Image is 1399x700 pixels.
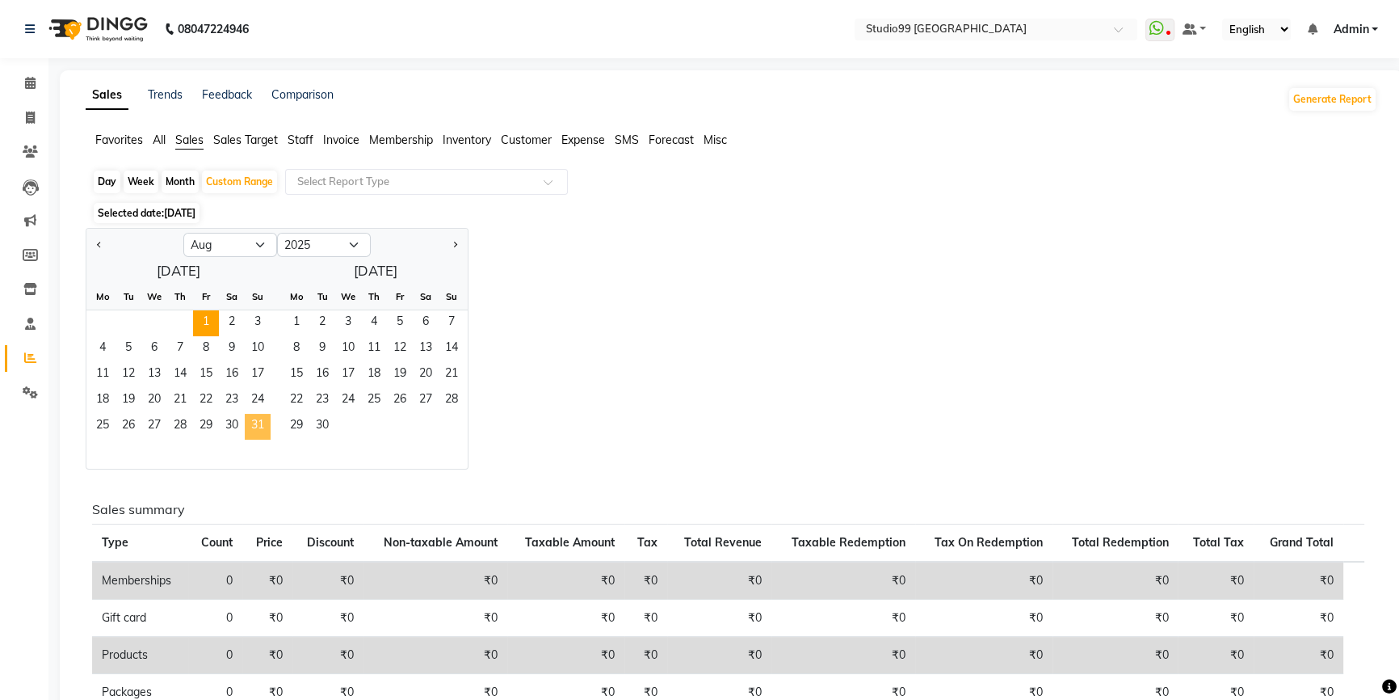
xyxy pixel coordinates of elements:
[116,284,141,310] div: Tu
[90,362,116,388] span: 11
[219,336,245,362] div: Saturday, August 9, 2025
[1333,21,1368,38] span: Admin
[667,562,771,600] td: ₹0
[387,362,413,388] div: Friday, September 19, 2025
[167,362,193,388] div: Thursday, August 14, 2025
[292,562,363,600] td: ₹0
[309,388,335,414] div: Tuesday, September 23, 2025
[193,310,219,336] span: 1
[90,414,116,440] span: 25
[284,336,309,362] span: 8
[439,362,464,388] span: 21
[219,388,245,414] div: Saturday, August 23, 2025
[309,310,335,336] span: 2
[284,362,309,388] div: Monday, September 15, 2025
[284,310,309,336] div: Monday, September 1, 2025
[288,133,313,147] span: Staff
[116,414,141,440] div: Tuesday, August 26, 2025
[148,87,183,102] a: Trends
[361,362,387,388] div: Thursday, September 18, 2025
[92,502,1364,517] h6: Sales summary
[387,310,413,336] div: Friday, September 5, 2025
[193,336,219,362] div: Friday, August 8, 2025
[90,414,116,440] div: Monday, August 25, 2025
[90,388,116,414] span: 18
[202,171,277,193] div: Custom Range
[361,336,387,362] span: 11
[1270,535,1334,550] span: Grand Total
[90,284,116,310] div: Mo
[413,336,439,362] div: Saturday, September 13, 2025
[915,562,1052,600] td: ₹0
[361,362,387,388] span: 18
[501,133,552,147] span: Customer
[649,133,694,147] span: Forecast
[219,310,245,336] span: 2
[284,414,309,440] span: 29
[245,388,271,414] span: 24
[413,310,439,336] span: 6
[439,336,464,362] div: Sunday, September 14, 2025
[309,414,335,440] span: 30
[309,414,335,440] div: Tuesday, September 30, 2025
[242,637,292,674] td: ₹0
[309,362,335,388] div: Tuesday, September 16, 2025
[507,562,624,600] td: ₹0
[94,171,120,193] div: Day
[245,414,271,440] span: 31
[284,284,309,310] div: Mo
[413,362,439,388] div: Saturday, September 20, 2025
[335,336,361,362] div: Wednesday, September 10, 2025
[361,310,387,336] span: 4
[1289,88,1376,111] button: Generate Report
[915,600,1052,637] td: ₹0
[116,336,141,362] div: Tuesday, August 5, 2025
[1254,600,1343,637] td: ₹0
[667,637,771,674] td: ₹0
[361,284,387,310] div: Th
[363,600,507,637] td: ₹0
[309,388,335,414] span: 23
[1052,637,1178,674] td: ₹0
[245,310,271,336] span: 3
[242,562,292,600] td: ₹0
[292,637,363,674] td: ₹0
[361,388,387,414] span: 25
[141,362,167,388] span: 13
[284,388,309,414] span: 22
[141,336,167,362] span: 6
[387,284,413,310] div: Fr
[309,336,335,362] div: Tuesday, September 9, 2025
[1254,637,1343,674] td: ₹0
[369,133,433,147] span: Membership
[387,310,413,336] span: 5
[413,388,439,414] span: 27
[387,336,413,362] div: Friday, September 12, 2025
[284,310,309,336] span: 1
[178,6,249,52] b: 08047224946
[335,310,361,336] span: 3
[90,362,116,388] div: Monday, August 11, 2025
[309,310,335,336] div: Tuesday, September 2, 2025
[193,414,219,440] span: 29
[193,336,219,362] span: 8
[363,562,507,600] td: ₹0
[193,388,219,414] div: Friday, August 22, 2025
[335,362,361,388] div: Wednesday, September 17, 2025
[615,133,639,147] span: SMS
[439,388,464,414] div: Sunday, September 28, 2025
[335,310,361,336] div: Wednesday, September 3, 2025
[188,562,243,600] td: 0
[188,600,243,637] td: 0
[1254,562,1343,600] td: ₹0
[213,133,278,147] span: Sales Target
[242,600,292,637] td: ₹0
[413,284,439,310] div: Sa
[92,600,188,637] td: Gift card
[771,600,915,637] td: ₹0
[93,232,106,258] button: Previous month
[90,336,116,362] div: Monday, August 4, 2025
[561,133,605,147] span: Expense
[245,284,271,310] div: Su
[277,233,371,257] select: Select year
